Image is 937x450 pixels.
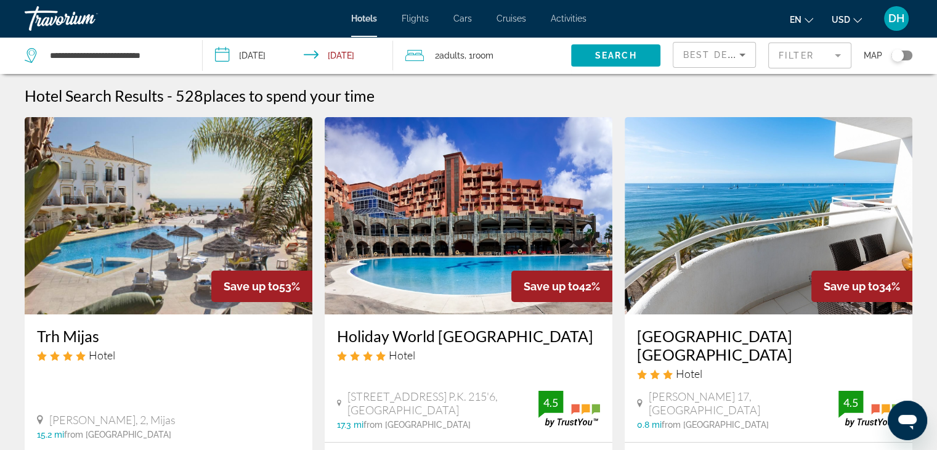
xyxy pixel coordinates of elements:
[337,348,600,362] div: 4 star Hotel
[811,271,912,302] div: 34%
[511,271,612,302] div: 42%
[439,51,464,60] span: Adults
[64,430,171,440] span: from [GEOGRAPHIC_DATA]
[89,348,115,362] span: Hotel
[790,10,813,28] button: Change language
[832,15,850,25] span: USD
[37,430,64,440] span: 15.2 mi
[662,420,769,430] span: from [GEOGRAPHIC_DATA]
[864,47,882,64] span: Map
[211,271,312,302] div: 53%
[524,280,579,293] span: Save up to
[888,401,927,440] iframe: Button to launch messaging window
[676,367,702,380] span: Hotel
[625,117,912,314] img: Hotel image
[224,280,279,293] span: Save up to
[464,47,493,64] span: , 1
[25,117,312,314] img: Hotel image
[402,14,429,23] a: Flights
[473,51,493,60] span: Room
[838,395,863,410] div: 4.5
[25,86,164,105] h1: Hotel Search Results
[49,413,176,427] span: [PERSON_NAME], 2, Mijas
[337,420,363,430] span: 17.3 mi
[453,14,472,23] a: Cars
[538,395,563,410] div: 4.5
[435,47,464,64] span: 2
[838,391,900,427] img: trustyou-badge.svg
[683,47,745,62] mat-select: Sort by
[683,50,747,60] span: Best Deals
[347,390,538,417] span: [STREET_ADDRESS] P.K. 215'6, [GEOGRAPHIC_DATA]
[649,390,838,417] span: [PERSON_NAME] 17, [GEOGRAPHIC_DATA]
[637,420,662,430] span: 0.8 mi
[325,117,612,314] img: Hotel image
[176,86,375,105] h2: 528
[880,6,912,31] button: User Menu
[351,14,377,23] a: Hotels
[389,348,415,362] span: Hotel
[595,51,637,60] span: Search
[571,44,660,67] button: Search
[363,420,471,430] span: from [GEOGRAPHIC_DATA]
[497,14,526,23] a: Cruises
[790,15,801,25] span: en
[832,10,862,28] button: Change currency
[768,42,851,69] button: Filter
[203,37,393,74] button: Check-in date: Dec 1, 2025 Check-out date: Dec 7, 2025
[637,327,900,364] a: [GEOGRAPHIC_DATA] [GEOGRAPHIC_DATA]
[538,391,600,427] img: trustyou-badge.svg
[25,2,148,35] a: Travorium
[167,86,172,105] span: -
[637,367,900,380] div: 3 star Hotel
[37,327,300,345] a: Trh Mijas
[337,327,600,345] a: Holiday World [GEOGRAPHIC_DATA]
[393,37,571,74] button: Travelers: 2 adults, 0 children
[882,50,912,61] button: Toggle map
[37,348,300,362] div: 4 star Hotel
[888,12,904,25] span: DH
[551,14,586,23] a: Activities
[203,86,375,105] span: places to spend your time
[824,280,879,293] span: Save up to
